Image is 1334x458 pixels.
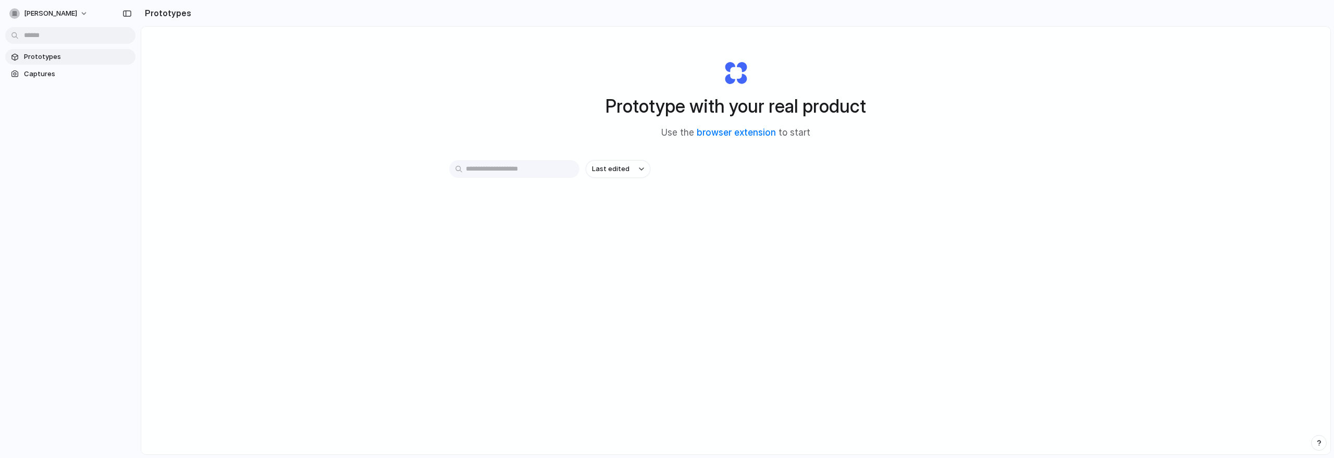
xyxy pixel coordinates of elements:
span: Prototypes [24,52,131,62]
a: Captures [5,66,135,82]
a: browser extension [697,127,776,138]
h1: Prototype with your real product [606,92,866,120]
a: Prototypes [5,49,135,65]
span: Captures [24,69,131,79]
span: Last edited [592,164,629,174]
button: [PERSON_NAME] [5,5,93,22]
h2: Prototypes [141,7,191,19]
button: Last edited [586,160,650,178]
span: [PERSON_NAME] [24,8,77,19]
span: Use the to start [661,126,810,140]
